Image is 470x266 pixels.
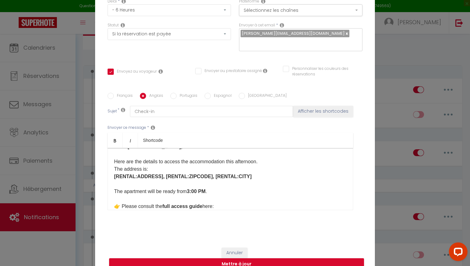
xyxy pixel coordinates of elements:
button: Afficher les shortcodes [293,106,353,117]
a: Bold [108,133,123,148]
b: [RENTAL:ADDRESS]​, [RENTAL:ZIPCODE], [RENTAL:CITY]​ [114,174,252,179]
label: [GEOGRAPHIC_DATA] [245,93,287,100]
button: Sélectionnez les chaînes [239,4,362,16]
button: Annuler [222,248,247,258]
label: Sujet [108,108,117,115]
label: Envoyer ce message [108,125,146,131]
a: Italic [123,133,138,148]
label: Anglais [146,93,163,100]
b: full access guide [162,204,202,209]
i: Booking status [121,23,125,28]
a: Shortcode [138,133,168,148]
i: Subject [121,107,125,112]
span: [PERSON_NAME][EMAIL_ADDRESS][DOMAIN_NAME] [242,30,345,36]
b: 3:00 PM [187,189,205,194]
i: Recipient [280,23,284,28]
iframe: LiveChat chat widget [444,240,470,266]
i: Message [151,125,155,130]
label: Espagnol [211,93,232,100]
label: Envoyer à cet email [239,22,275,28]
label: Portugais [177,93,197,100]
i: Envoyer au prestataire si il est assigné [263,68,267,73]
i: Envoyer au voyageur [159,69,163,74]
label: Statut [108,22,119,28]
label: Français [114,93,133,100]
